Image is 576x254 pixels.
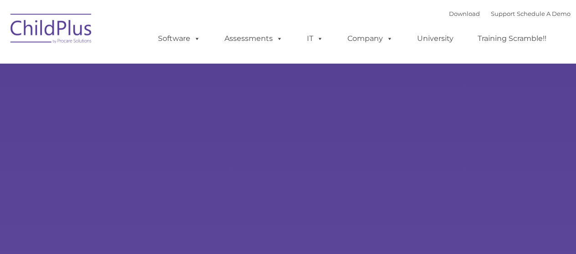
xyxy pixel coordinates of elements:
a: Company [338,30,402,48]
a: Software [149,30,209,48]
a: Support [491,10,515,17]
a: IT [298,30,332,48]
a: Schedule A Demo [517,10,571,17]
a: Training Scramble!! [469,30,556,48]
a: Download [449,10,480,17]
img: ChildPlus by Procare Solutions [6,7,97,53]
a: Assessments [215,30,292,48]
a: University [408,30,463,48]
font: | [449,10,571,17]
